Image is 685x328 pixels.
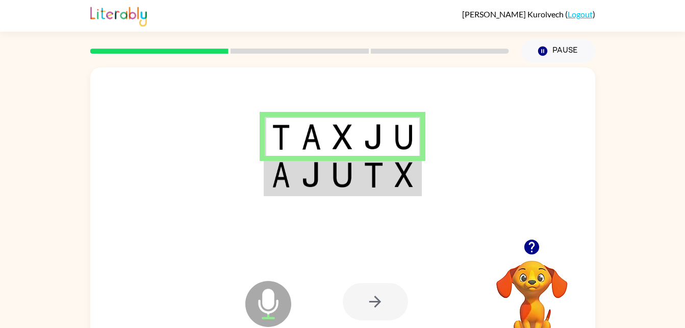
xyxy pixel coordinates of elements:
[272,162,290,188] img: a
[462,9,595,19] div: ( )
[395,162,413,188] img: x
[568,9,593,19] a: Logout
[333,162,352,188] img: u
[333,124,352,150] img: x
[521,39,595,63] button: Pause
[364,124,383,150] img: j
[301,162,321,188] img: j
[462,9,565,19] span: [PERSON_NAME] Kurolvech
[90,4,147,27] img: Literably
[395,124,413,150] img: u
[364,162,383,188] img: t
[301,124,321,150] img: a
[272,124,290,150] img: t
